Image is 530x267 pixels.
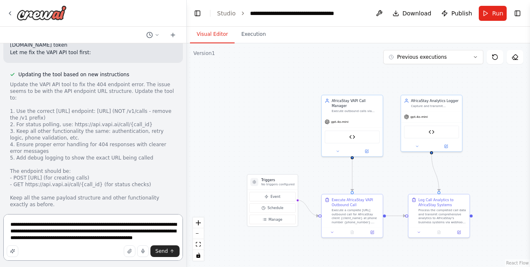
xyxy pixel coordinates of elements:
[18,71,129,78] span: Updating the tool based on new instructions
[418,197,466,207] div: Log Call Analytics to AfricaStay Systems
[350,154,355,191] g: Edge from 7e734f19-ddd1-40d6-9cd4-5b4ced8f5b59 to 28eab5e4-8821-4c4c-8046-e2c104420eff
[389,6,435,21] button: Download
[506,261,529,265] a: React Flow attribution
[297,197,318,218] g: Edge from triggers to 28eab5e4-8821-4c4c-8046-e2c104420eff
[331,120,348,124] span: gpt-4o-mini
[7,245,18,257] button: Improve this prompt
[332,197,380,207] div: Execute AfricaStay VAPI Outbound Call
[155,248,168,255] span: Send
[249,215,295,225] button: Manage
[249,192,295,202] button: Event
[408,194,470,238] div: Log Call Analytics to AfricaStay SystemsProcess the completed call data and transmit comprehensiv...
[512,7,523,19] button: Show right sidebar
[193,217,204,228] button: zoom in
[429,154,442,191] g: Edge from eeb460f7-d652-44b0-a91e-997634cf4f33 to dc9e7729-3e66-4d0d-8a3c-e612d24fe758
[270,194,280,199] span: Event
[10,49,176,56] p: Let me fix the VAPI API tool first:
[193,50,215,57] div: Version 1
[492,9,503,17] span: Run
[269,217,282,222] span: Manage
[321,194,383,238] div: Execute AfricaStay VAPI Outbound CallExecute a complete [URL] outbound call for AfricaStay client...
[193,250,204,261] button: toggle interactivity
[10,81,176,208] div: Update the VAPI API tool to fix the 404 endpoint error. The issue seems to be with the API endpoi...
[342,230,362,235] button: No output available
[397,54,447,60] span: Previous executions
[267,206,283,211] span: Schedule
[261,177,295,182] h3: Triggers
[352,148,380,154] button: Open in side panel
[150,245,180,257] button: Send
[410,115,427,119] span: gpt-4o-mini
[17,5,67,20] img: Logo
[364,230,381,235] button: Open in side panel
[124,245,135,257] button: Upload files
[249,203,295,213] button: Schedule
[137,245,149,257] button: Click to speak your automation idea
[402,9,432,17] span: Download
[429,129,435,135] img: AfricaStay Webhook Logger
[217,10,236,17] a: Studio
[438,6,475,21] button: Publish
[332,208,380,224] div: Execute a complete [URL] outbound call for AfricaStay client {client_name} at phone number {phone...
[383,50,483,64] button: Previous executions
[193,228,204,239] button: zoom out
[247,174,298,227] div: TriggersNo triggers configuredEventScheduleManage
[332,98,380,108] div: AfricaStay VAPI Call Manager
[349,134,355,140] img: VAPI API Tool
[450,230,467,235] button: Open in side panel
[235,26,272,43] button: Execution
[193,217,204,261] div: React Flow controls
[400,95,462,152] div: AfricaStay Analytics LoggerCapture and transmit comprehensive call analytics to AfricaStay's data...
[451,9,472,17] span: Publish
[418,208,466,224] div: Process the completed call data and transmit comprehensive analytics to AfricaStay's business sys...
[261,182,295,187] p: No triggers configured
[143,30,163,40] button: Switch to previous chat
[217,9,344,17] nav: breadcrumb
[411,104,459,108] div: Capture and transmit comprehensive call analytics to AfricaStay's data systems via webhook integr...
[332,109,380,113] div: Execute outbound calls via [URL] API for AfricaStay clients, managing the complete call lifecycle...
[479,6,507,21] button: Run
[193,239,204,250] button: fit view
[192,7,203,19] button: Hide left sidebar
[190,26,235,43] button: Visual Editor
[411,98,459,103] div: AfricaStay Analytics Logger
[432,143,460,149] button: Open in side panel
[428,230,449,235] button: No output available
[386,213,405,218] g: Edge from 28eab5e4-8821-4c4c-8046-e2c104420eff to dc9e7729-3e66-4d0d-8a3c-e612d24fe758
[321,95,383,157] div: AfricaStay VAPI Call ManagerExecute outbound calls via [URL] API for AfricaStay clients, managing...
[166,30,180,40] button: Start a new chat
